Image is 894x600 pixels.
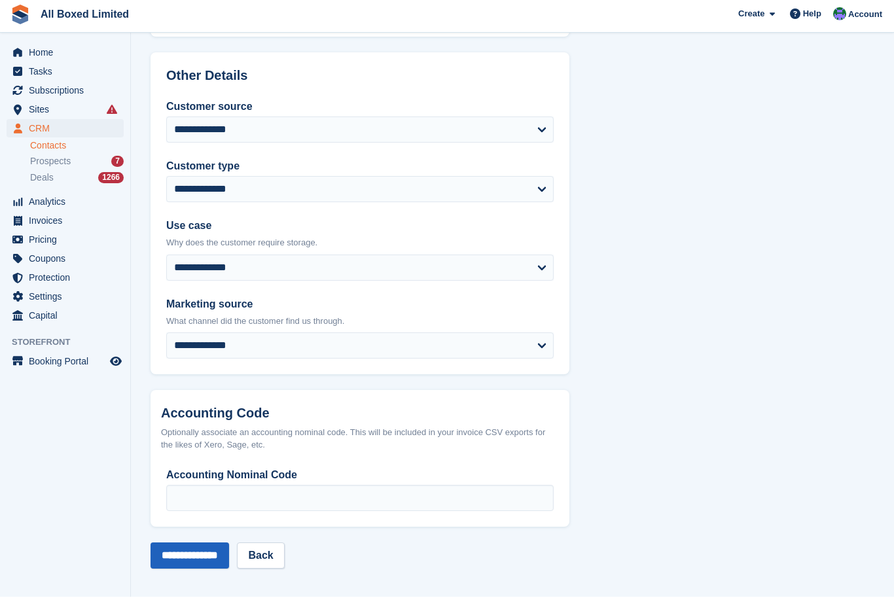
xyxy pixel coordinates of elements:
[166,239,554,253] p: Why does the customer require storage.
[7,309,124,328] a: menu
[30,158,124,171] a: Prospects 7
[30,174,124,188] a: Deals 1266
[166,162,554,177] label: Customer type
[111,159,124,170] div: 7
[166,221,554,237] label: Use case
[7,46,124,65] a: menu
[35,7,134,28] a: All Boxed Limited
[7,355,124,374] a: menu
[7,84,124,103] a: menu
[29,291,107,309] span: Settings
[848,11,882,24] span: Account
[7,291,124,309] a: menu
[10,8,30,27] img: stora-icon-8386f47178a22dfd0bd8f6a31ec36ba5ce8667c1dd55bd0f319d3a0aa187defe.svg
[833,10,846,24] img: Liam Spencer
[166,71,554,86] h2: Other Details
[7,253,124,271] a: menu
[29,196,107,214] span: Analytics
[161,409,559,424] h2: Accounting Code
[7,122,124,141] a: menu
[7,196,124,214] a: menu
[166,470,554,486] label: Accounting Nominal Code
[29,122,107,141] span: CRM
[166,300,554,315] label: Marketing source
[237,546,284,572] a: Back
[29,46,107,65] span: Home
[7,272,124,290] a: menu
[29,355,107,374] span: Booking Portal
[30,143,124,155] a: Contacts
[803,10,821,24] span: Help
[29,253,107,271] span: Coupons
[29,65,107,84] span: Tasks
[166,102,554,118] label: Customer source
[29,103,107,122] span: Sites
[29,215,107,233] span: Invoices
[738,10,764,24] span: Create
[7,65,124,84] a: menu
[161,429,559,455] div: Optionally associate an accounting nominal code. This will be included in your invoice CSV export...
[29,272,107,290] span: Protection
[108,357,124,372] a: Preview store
[29,309,107,328] span: Capital
[29,84,107,103] span: Subscriptions
[30,175,54,187] span: Deals
[30,158,71,171] span: Prospects
[107,107,117,118] i: Smart entry sync failures have occurred
[166,318,554,331] p: What channel did the customer find us through.
[12,339,130,352] span: Storefront
[29,234,107,252] span: Pricing
[98,175,124,186] div: 1266
[7,234,124,252] a: menu
[7,215,124,233] a: menu
[7,103,124,122] a: menu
